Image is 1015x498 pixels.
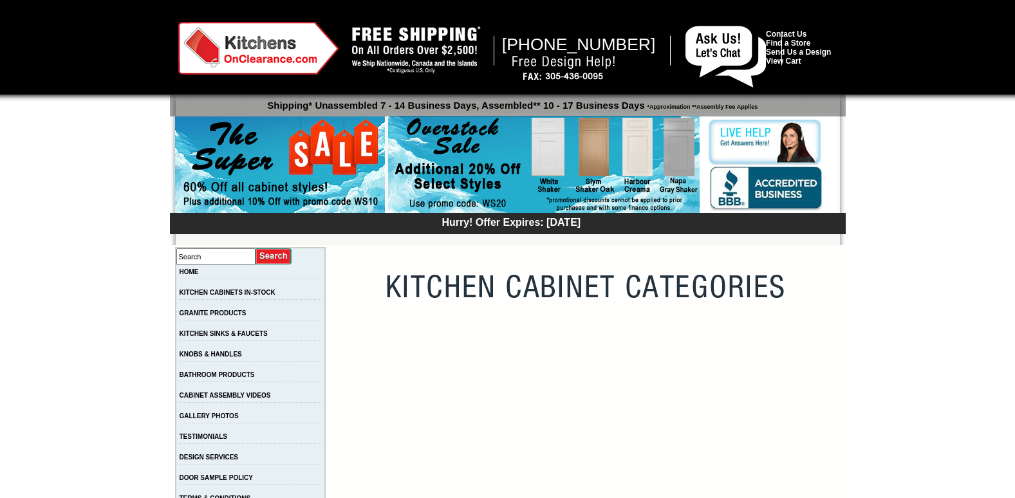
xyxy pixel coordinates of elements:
[502,35,656,54] span: [PHONE_NUMBER]
[180,289,275,296] a: KITCHEN CABINETS IN-STOCK
[256,248,292,265] input: Submit
[180,371,255,378] a: BATHROOM PRODUCTS
[176,94,846,111] p: Shipping* Unassembled 7 - 14 Business Days, Assembled** 10 - 17 Business Days
[180,330,268,337] a: KITCHEN SINKS & FAUCETS
[766,30,806,39] a: Contact Us
[180,433,227,440] a: TESTIMONIALS
[766,39,810,48] a: Find a Store
[180,412,239,420] a: GALLERY PHOTOS
[180,454,239,461] a: DESIGN SERVICES
[180,351,242,358] a: KNOBS & HANDLES
[180,309,247,317] a: GRANITE PRODUCTS
[766,48,831,57] a: Send Us a Design
[176,215,846,228] div: Hurry! Offer Expires: [DATE]
[766,57,801,66] a: View Cart
[178,22,339,75] img: Kitchens on Clearance Logo
[180,392,271,399] a: CABINET ASSEMBLY VIDEOS
[180,268,199,275] a: HOME
[645,100,758,110] span: *Approximation **Assembly Fee Applies
[180,474,253,481] a: DOOR SAMPLE POLICY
